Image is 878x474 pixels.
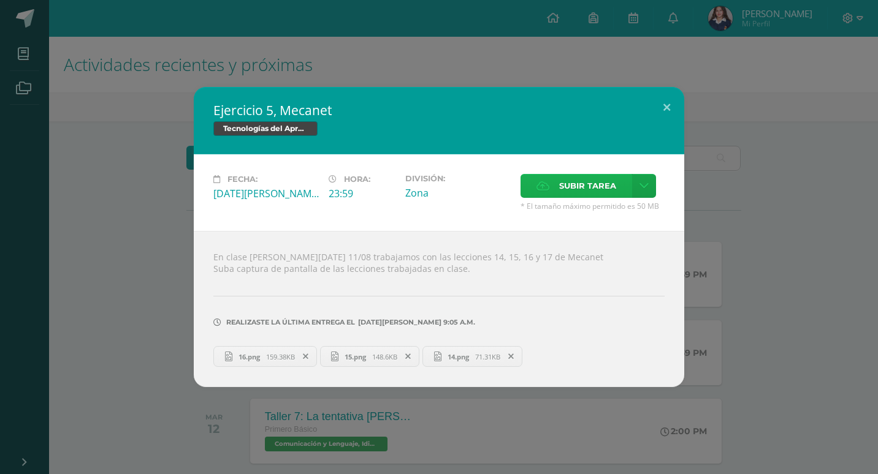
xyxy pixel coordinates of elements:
span: Hora: [344,175,370,184]
span: 16.png [232,352,266,361]
span: 159.38KB [266,352,295,361]
span: 15.png [338,352,372,361]
a: 15.png 148.6KB [320,346,420,367]
span: 14.png [441,352,475,361]
span: * El tamaño máximo permitido es 50 MB [521,201,665,211]
label: División: [405,174,511,183]
span: Remover entrega [296,350,316,363]
span: Remover entrega [398,350,419,363]
button: Close (Esc) [649,87,684,129]
span: 148.6KB [372,352,397,361]
a: 16.png 159.38KB [213,346,317,367]
span: [DATE][PERSON_NAME] 9:05 a.m. [355,322,475,323]
span: Fecha: [227,175,258,184]
div: En clase [PERSON_NAME][DATE] 11/08 trabajamos con las lecciones 14, 15, 16 y 17 de Mecanet Suba c... [194,231,684,387]
div: 23:59 [329,187,395,200]
span: Realizaste la última entrega el [226,318,355,326]
span: Subir tarea [559,175,616,197]
span: Tecnologías del Aprendizaje y la Comunicación [213,121,318,136]
span: Remover entrega [501,350,522,363]
h2: Ejercicio 5, Mecanet [213,102,665,119]
div: Zona [405,186,511,200]
a: 14.png 71.31KB [422,346,522,367]
div: [DATE][PERSON_NAME] [213,187,319,200]
span: 71.31KB [475,352,500,361]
